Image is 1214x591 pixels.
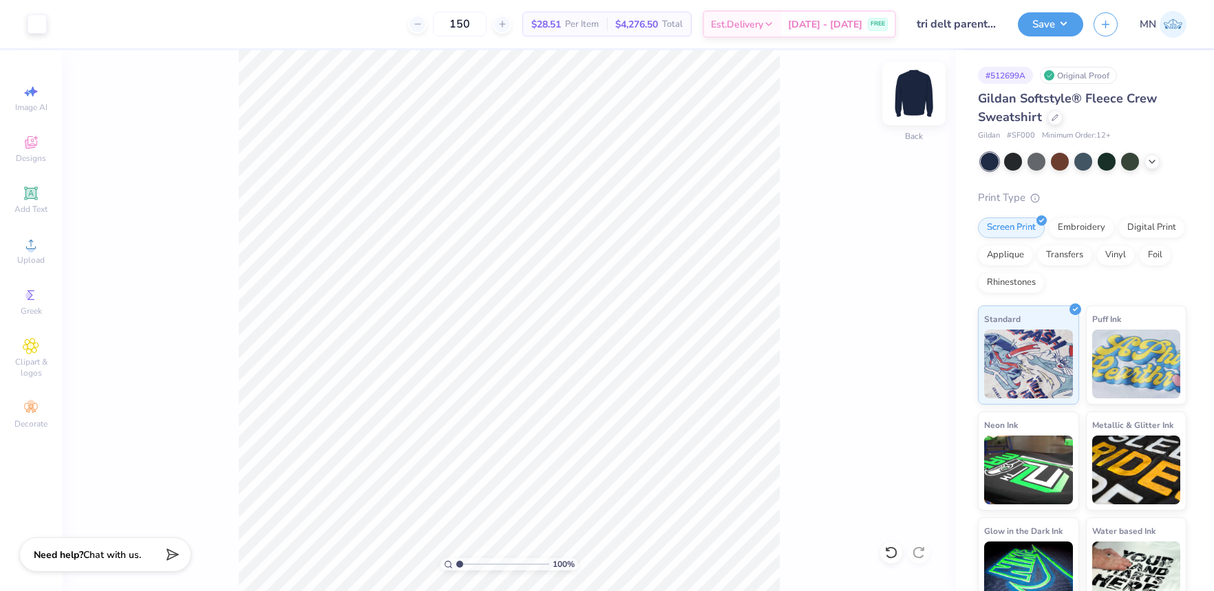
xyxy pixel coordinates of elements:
div: Rhinestones [978,272,1045,293]
span: $4,276.50 [615,17,658,32]
span: Upload [17,255,45,266]
span: Water based Ink [1092,524,1156,538]
span: 100 % [553,558,575,570]
span: Puff Ink [1092,312,1121,326]
span: Designs [16,153,46,164]
span: Greek [21,305,42,316]
span: # SF000 [1007,130,1035,142]
img: Neon Ink [984,436,1073,504]
div: # 512699A [978,67,1033,84]
span: Est. Delivery [711,17,763,32]
button: Save [1018,12,1083,36]
a: MN [1140,11,1186,38]
span: Minimum Order: 12 + [1042,130,1111,142]
span: Chat with us. [83,548,141,561]
img: Puff Ink [1092,330,1181,398]
span: Decorate [14,418,47,429]
div: Original Proof [1040,67,1117,84]
span: Standard [984,312,1021,326]
span: $28.51 [531,17,561,32]
div: Back [905,130,923,142]
input: Untitled Design [906,10,1008,38]
span: Total [662,17,683,32]
div: Print Type [978,190,1186,206]
span: Per Item [565,17,599,32]
img: Metallic & Glitter Ink [1092,436,1181,504]
span: MN [1140,17,1156,32]
div: Screen Print [978,217,1045,238]
span: Gildan [978,130,1000,142]
div: Transfers [1037,245,1092,266]
div: Foil [1139,245,1171,266]
img: Standard [984,330,1073,398]
div: Digital Print [1118,217,1185,238]
span: Clipart & logos [7,356,55,378]
strong: Need help? [34,548,83,561]
div: Applique [978,245,1033,266]
span: Image AI [15,102,47,113]
img: Mark Navarro [1160,11,1186,38]
span: Gildan Softstyle® Fleece Crew Sweatshirt [978,90,1157,125]
span: Neon Ink [984,418,1018,432]
span: Glow in the Dark Ink [984,524,1063,538]
div: Vinyl [1096,245,1135,266]
span: Metallic & Glitter Ink [1092,418,1173,432]
input: – – [433,12,487,36]
span: Add Text [14,204,47,215]
span: [DATE] - [DATE] [788,17,862,32]
span: FREE [871,19,885,29]
img: Back [886,66,941,121]
div: Embroidery [1049,217,1114,238]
